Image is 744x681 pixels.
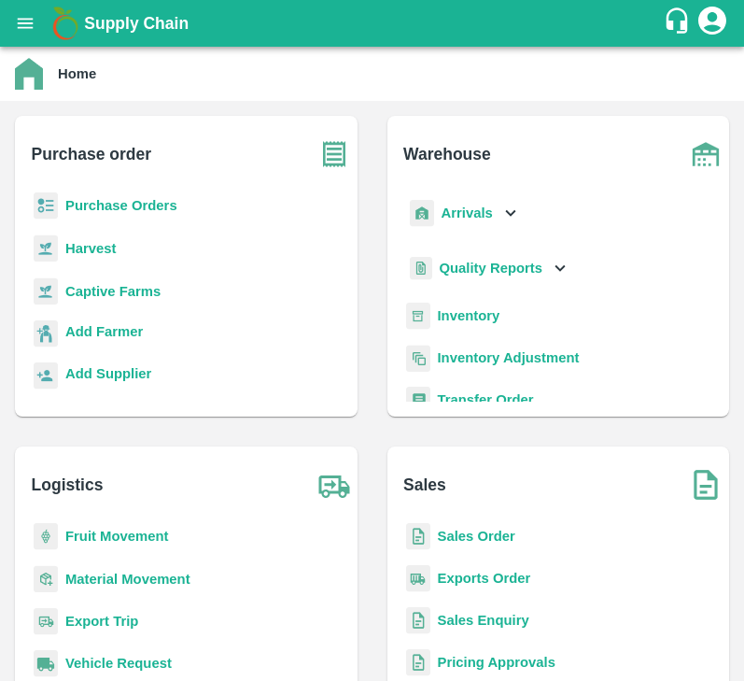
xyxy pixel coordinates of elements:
img: soSales [682,461,729,508]
a: Purchase Orders [65,198,177,213]
a: Pricing Approvals [438,655,555,670]
b: Sales [403,472,446,498]
img: purchase [311,131,358,177]
img: shipments [406,565,430,592]
img: whArrival [410,200,434,227]
img: reciept [34,192,58,220]
img: harvest [34,234,58,262]
b: Quality Reports [440,261,543,276]
b: Arrivals [442,206,493,220]
a: Add Supplier [65,363,151,389]
img: whInventory [406,303,430,330]
img: supplier [34,362,58,390]
a: Exports Order [438,571,531,586]
a: Export Trip [65,614,138,629]
a: Inventory Adjustment [438,350,580,365]
img: material [34,565,58,593]
a: Inventory [438,308,500,323]
img: vehicle [34,650,58,677]
div: Arrivals [406,192,522,234]
a: Supply Chain [84,10,663,36]
img: qualityReport [410,257,432,280]
img: farmer [34,320,58,348]
a: Transfer Order [438,392,534,407]
div: customer-support [663,7,695,40]
b: Supply Chain [84,14,189,33]
a: Captive Farms [65,284,161,299]
img: inventory [406,345,430,372]
a: Material Movement [65,572,190,587]
a: Sales Enquiry [438,613,529,628]
b: Add Farmer [65,324,143,339]
img: sales [406,523,430,550]
img: harvest [34,277,58,305]
a: Harvest [65,241,116,256]
a: Vehicle Request [65,656,172,671]
b: Add Supplier [65,366,151,381]
img: sales [406,607,430,634]
img: logo [47,5,84,42]
img: whTransfer [406,387,430,414]
a: Sales Order [438,529,515,544]
b: Logistics [32,472,104,498]
img: fruit [34,523,58,550]
b: Home [58,66,96,81]
b: Warehouse [403,141,491,167]
img: delivery [34,608,58,635]
button: open drawer [4,2,47,45]
img: warehouse [682,131,729,177]
img: sales [406,649,430,676]
b: Purchase order [32,141,151,167]
img: home [15,58,43,90]
a: Fruit Movement [65,529,169,544]
div: Quality Reports [406,249,571,288]
div: account of current user [695,4,729,43]
a: Add Farmer [65,321,143,347]
img: truck [311,461,358,508]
